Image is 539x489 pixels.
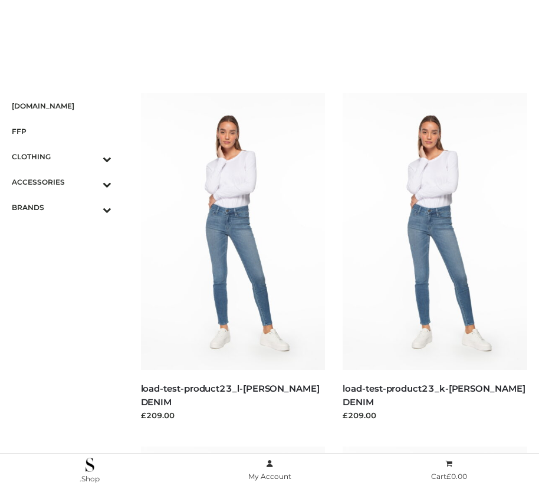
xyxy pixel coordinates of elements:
[12,119,111,144] a: FFP
[86,458,94,472] img: .Shop
[12,150,111,163] span: CLOTHING
[431,472,467,481] span: Cart
[446,472,467,481] bdi: 0.00
[343,383,525,408] a: load-test-product23_k-[PERSON_NAME] DENIM
[12,93,111,119] a: [DOMAIN_NAME]
[180,457,360,484] a: My Account
[12,144,111,169] a: CLOTHINGToggle Submenu
[446,472,451,481] span: £
[70,144,111,169] button: Toggle Submenu
[359,457,539,484] a: Cart£0.00
[80,474,100,483] span: .Shop
[12,124,111,138] span: FFP
[12,195,111,220] a: BRANDSToggle Submenu
[12,169,111,195] a: ACCESSORIESToggle Submenu
[12,201,111,214] span: BRANDS
[70,195,111,220] button: Toggle Submenu
[141,383,320,408] a: load-test-product23_l-[PERSON_NAME] DENIM
[12,99,111,113] span: [DOMAIN_NAME]
[70,169,111,195] button: Toggle Submenu
[343,409,527,421] div: £209.00
[248,472,291,481] span: My Account
[12,175,111,189] span: ACCESSORIES
[141,409,326,421] div: £209.00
